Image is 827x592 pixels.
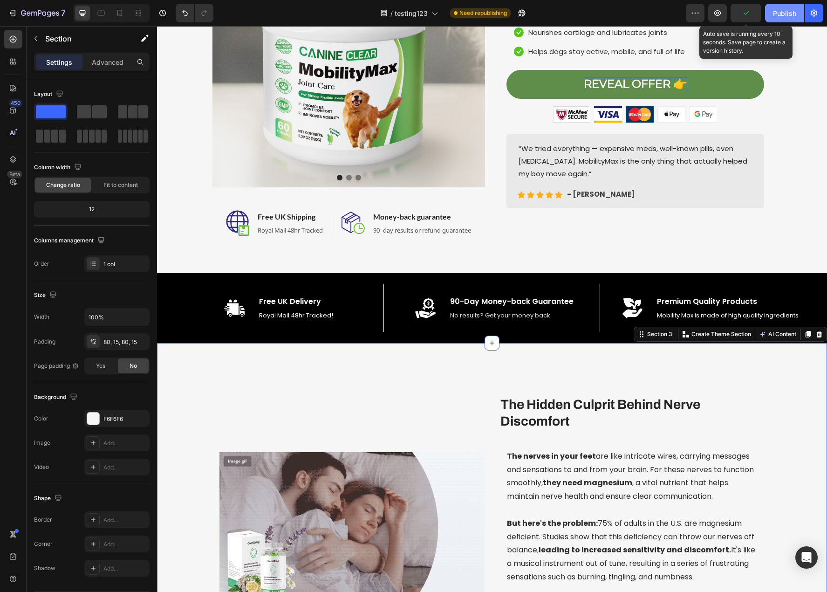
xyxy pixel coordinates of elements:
p: Helps dogs stay active, mobile, and full of life [371,19,528,32]
button: Dot [180,149,185,154]
span: Need republishing [459,9,507,17]
div: Column width [34,161,83,174]
span: testing123 [395,8,428,18]
p: Settings [46,57,72,67]
div: 12 [36,203,148,216]
p: Advanced [92,57,123,67]
button: 7 [4,4,69,22]
span: Mobility Max is made of high quality ingredients [500,285,642,294]
div: Rich Text Editor. Editing area: main [101,269,177,282]
span: 90-Day Money-back Guarantee [293,270,417,281]
strong: But here's the problem: [350,492,441,503]
p: 75% of adults in the U.S. are magnesium deficient. Studies show that this deficiency can throw ou... [350,491,600,558]
div: Shape [34,492,64,505]
div: Order [34,260,49,268]
span: Yes [96,362,105,370]
img: Alt Image [61,266,94,298]
span: Fit to content [103,181,138,189]
div: Undo/Redo [176,4,213,22]
div: Publish [773,8,796,18]
a: Rich Text Editor. Editing area: main [349,44,607,73]
strong: leading to increased sensitivity and discomfort. [382,518,574,529]
div: Image [34,439,50,447]
strong: The nerves in your feet [350,425,439,435]
img: Alt Image [459,266,492,298]
div: Background [34,391,79,404]
div: Rich Text Editor. Editing area: main [427,51,530,65]
span: No results? Get your money back [293,285,393,294]
img: Alt Image [252,266,285,298]
span: Royal Mail 48hr Tracked! [102,285,176,294]
input: Auto [85,309,149,325]
h2: Rich Text Editor. Editing area: main [100,184,167,197]
p: 7 [61,7,65,19]
strong: - [PERSON_NAME] [410,163,478,173]
span: Free UK Delivery [102,270,164,281]
button: AI Content [600,303,641,314]
div: Rich Text Editor. Editing area: main [100,199,167,210]
strong: REVEAL OFFER 👉 [427,51,530,64]
div: Video [34,463,49,471]
button: Dot [189,149,195,154]
p: 90- day results or refund guarantee [216,200,314,209]
strong: The Hidden Culprit Behind Nerve Discomfort [343,371,543,402]
p: Free UK Shipping [101,185,166,196]
div: Padding [34,337,55,346]
div: Shadow [34,564,55,572]
span: No [130,362,137,370]
div: Section 3 [488,304,517,312]
p: “We tried everything — expensive meds, well-known pills, even [MEDICAL_DATA]. MobilityMax is the ... [362,116,595,154]
p: Money-back guarantee [216,185,314,196]
div: Add... [103,463,147,472]
p: Royal Mail 48hr Tracked [101,200,166,209]
div: Columns management [34,234,107,247]
img: money-back.svg [185,186,208,208]
span: Change ratio [46,181,80,189]
div: Width [34,313,49,321]
div: Add... [103,516,147,524]
div: F6F6F6 [103,415,147,423]
div: Layout [34,88,65,101]
div: Add... [103,540,147,549]
div: Color [34,414,48,423]
p: are like intricate wires, carrying messages and sensations to and from your brain. For these nerv... [350,424,600,477]
div: Open Intercom Messenger [795,546,818,569]
p: Create Theme Section [534,304,594,312]
div: Border [34,516,52,524]
div: 450 [9,99,22,107]
img: Free-shipping.svg [69,184,92,210]
div: Beta [7,171,22,178]
div: Add... [103,564,147,573]
button: Dot [198,149,204,154]
span: Premium Quality Products [500,270,600,281]
div: 1 col [103,260,147,268]
span: / [390,8,393,18]
div: Rich Text Editor. Editing area: main [370,18,529,33]
div: Rich Text Editor. Editing area: main [101,284,177,295]
strong: they need magnesium [386,451,475,462]
div: 80, 15, 80, 15 [103,338,147,346]
p: Section [45,33,122,44]
button: Publish [765,4,804,22]
div: Size [34,289,59,302]
div: Corner [34,540,53,548]
div: Page padding [34,362,79,370]
iframe: Design area [157,26,827,592]
div: Add... [103,439,147,447]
